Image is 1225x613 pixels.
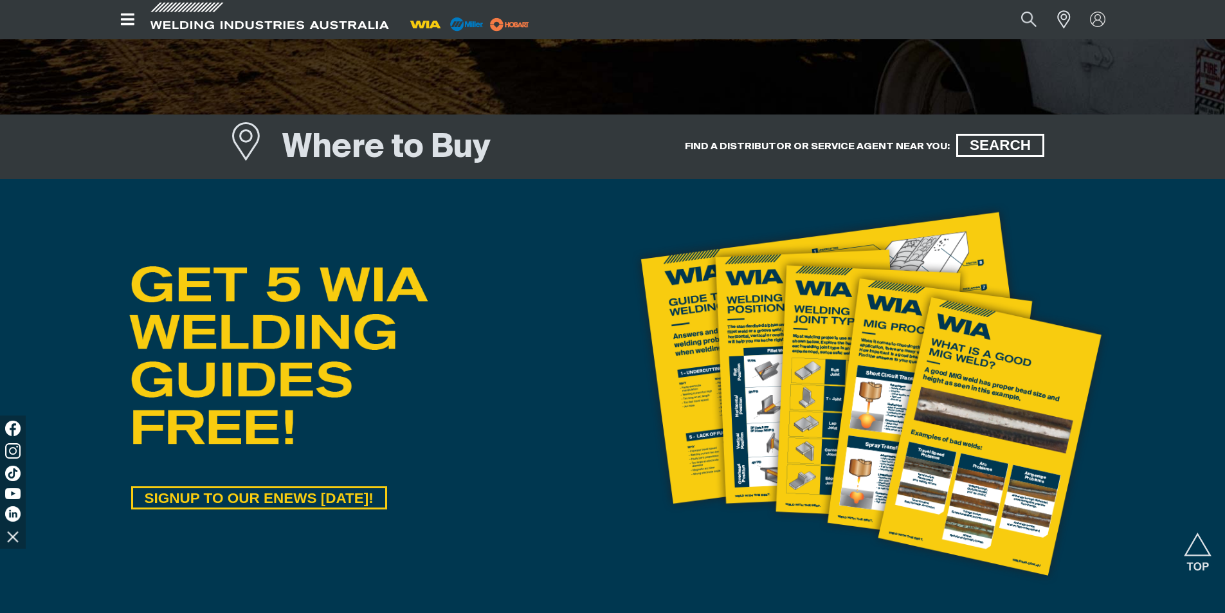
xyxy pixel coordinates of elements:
[230,126,283,174] a: Where to Buy
[282,127,491,169] h1: Where to Buy
[958,134,1042,157] span: SEARCH
[486,19,533,29] a: miller
[1183,533,1212,562] button: Scroll to top
[1007,5,1051,34] button: Search products
[5,466,21,481] img: TikTok
[5,488,21,499] img: YouTube
[5,421,21,436] img: Facebook
[623,198,1117,594] img: 5 WIA Welding Guides
[486,15,533,34] img: miller
[133,486,385,509] span: SIGNUP TO OUR ENEWS [DATE]!
[956,134,1044,157] a: SEARCH
[685,140,950,152] h5: FIND A DISTRIBUTOR OR SERVICE AGENT NEAR YOU:
[5,443,21,459] img: Instagram
[131,486,387,509] a: SIGNUP TO OUR ENEWS TODAY!
[128,264,430,448] img: Get 5 WIA Welding Guides Free!
[990,5,1050,34] input: Product name or item number...
[5,506,21,522] img: LinkedIn
[2,526,24,547] img: hide socials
